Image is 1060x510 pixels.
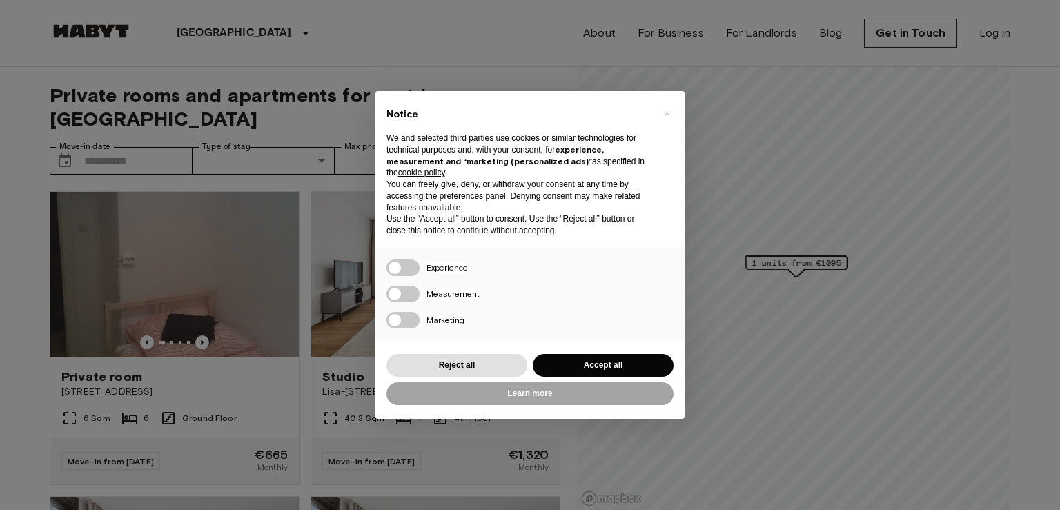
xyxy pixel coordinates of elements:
h2: Notice [386,108,651,121]
span: × [665,105,669,121]
button: Learn more [386,382,674,405]
p: Use the “Accept all” button to consent. Use the “Reject all” button or close this notice to conti... [386,213,651,237]
p: We and selected third parties use cookies or similar technologies for technical purposes and, wit... [386,133,651,179]
span: Marketing [426,315,464,325]
span: Experience [426,262,468,273]
button: Accept all [533,354,674,377]
button: Close this notice [656,102,678,124]
p: You can freely give, deny, or withdraw your consent at any time by accessing the preferences pane... [386,179,651,213]
a: cookie policy [398,168,445,177]
button: Reject all [386,354,527,377]
span: Measurement [426,288,480,299]
strong: experience, measurement and “marketing (personalized ads)” [386,144,604,166]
